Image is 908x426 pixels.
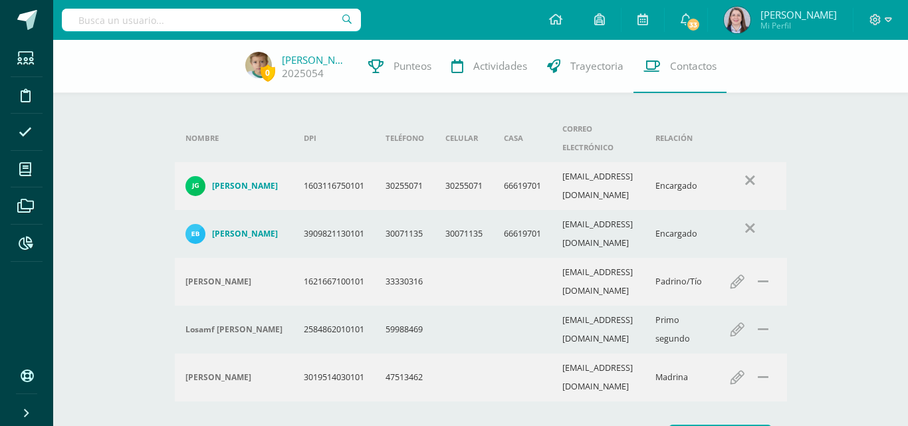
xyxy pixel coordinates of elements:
h4: [PERSON_NAME] [212,229,278,239]
span: Contactos [670,59,717,73]
span: Mi Perfil [760,20,837,31]
td: 66619701 [493,210,552,258]
a: Contactos [633,40,727,93]
span: 0 [261,64,275,81]
a: [PERSON_NAME] [185,176,283,196]
td: 66619701 [493,162,552,210]
th: DPI [293,114,375,162]
a: Actividades [441,40,537,93]
td: 47513462 [375,354,435,401]
a: Punteos [358,40,441,93]
th: Nombre [175,114,293,162]
div: Carlos Bernardo García Pérez [185,276,283,287]
td: [EMAIL_ADDRESS][DOMAIN_NAME] [552,210,645,258]
div: Losamf Saul Barrera [185,324,283,335]
td: [EMAIL_ADDRESS][DOMAIN_NAME] [552,306,645,354]
h4: [PERSON_NAME] [212,181,278,191]
div: Andrea Margarita Portocarrero Barrera [185,372,283,383]
img: a3b3bddac9ad42682b0b4fc83ea70a83.png [185,176,205,196]
img: 46637be256d535e9256e21443625f59e.png [724,7,750,33]
h4: Losamf [PERSON_NAME] [185,324,283,335]
td: 30071135 [435,210,493,258]
th: Casa [493,114,552,162]
input: Busca un usuario... [62,9,361,31]
td: 3019514030101 [293,354,375,401]
td: 30071135 [375,210,435,258]
td: 33330316 [375,258,435,306]
span: Trayectoria [570,59,624,73]
h4: [PERSON_NAME] [185,276,251,287]
span: Punteos [394,59,431,73]
td: 30255071 [435,162,493,210]
a: Trayectoria [537,40,633,93]
td: 2584862010101 [293,306,375,354]
td: 1621667100101 [293,258,375,306]
td: [EMAIL_ADDRESS][DOMAIN_NAME] [552,354,645,401]
td: Encargado [645,162,713,210]
td: 30255071 [375,162,435,210]
a: [PERSON_NAME] [185,224,283,244]
td: Padrino/Tío [645,258,713,306]
td: [EMAIL_ADDRESS][DOMAIN_NAME] [552,258,645,306]
td: [EMAIL_ADDRESS][DOMAIN_NAME] [552,162,645,210]
th: Teléfono [375,114,435,162]
th: Celular [435,114,493,162]
img: d8c70ec415063403f2974239131e5292.png [245,52,272,78]
td: 1603116750101 [293,162,375,210]
span: Actividades [473,59,527,73]
th: Relación [645,114,713,162]
a: [PERSON_NAME] [282,53,348,66]
td: 59988469 [375,306,435,354]
h4: [PERSON_NAME] [185,372,251,383]
th: Correo electrónico [552,114,645,162]
span: [PERSON_NAME] [760,8,837,21]
td: 3909821130101 [293,210,375,258]
td: Encargado [645,210,713,258]
img: cb2ee2fe392486c6acc8c21b9d3df10a.png [185,224,205,244]
td: Madrina [645,354,713,401]
span: 33 [686,17,701,32]
a: 2025054 [282,66,324,80]
td: Primo segundo [645,306,713,354]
